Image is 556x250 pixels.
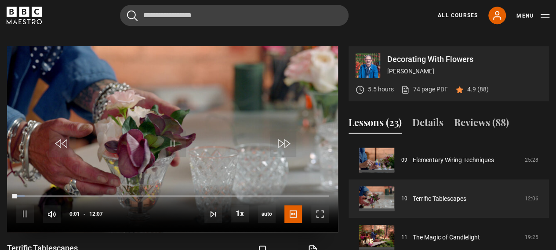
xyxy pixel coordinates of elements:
svg: BBC Maestro [7,7,42,24]
a: 74 page PDF [401,85,448,94]
button: Lessons (23) [349,115,402,134]
a: Elementary Wiring Techniques [413,156,494,165]
button: Captions [284,205,302,223]
div: Current quality: 720p [258,205,276,223]
a: Terrific Tablescapes [413,194,466,203]
button: Toggle navigation [516,11,549,20]
video-js: Video Player [7,46,338,232]
button: Mute [43,205,61,223]
input: Search [120,5,349,26]
p: 5.5 hours [368,85,394,94]
div: Progress Bar [16,195,329,197]
span: 12:07 [89,206,103,222]
button: Submit the search query [127,10,138,21]
p: Decorating With Flowers [387,55,542,63]
button: Next Lesson [204,205,222,223]
span: auto [258,205,276,223]
a: The Magic of Candlelight [413,233,480,242]
button: Fullscreen [311,205,329,223]
p: [PERSON_NAME] [387,67,542,76]
button: Details [412,115,443,134]
span: 0:01 [69,206,80,222]
p: 4.9 (88) [467,85,489,94]
a: All Courses [438,11,478,19]
button: Pause [16,205,34,223]
button: Reviews (88) [454,115,509,134]
span: - [84,211,86,217]
button: Playback Rate [231,205,249,222]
